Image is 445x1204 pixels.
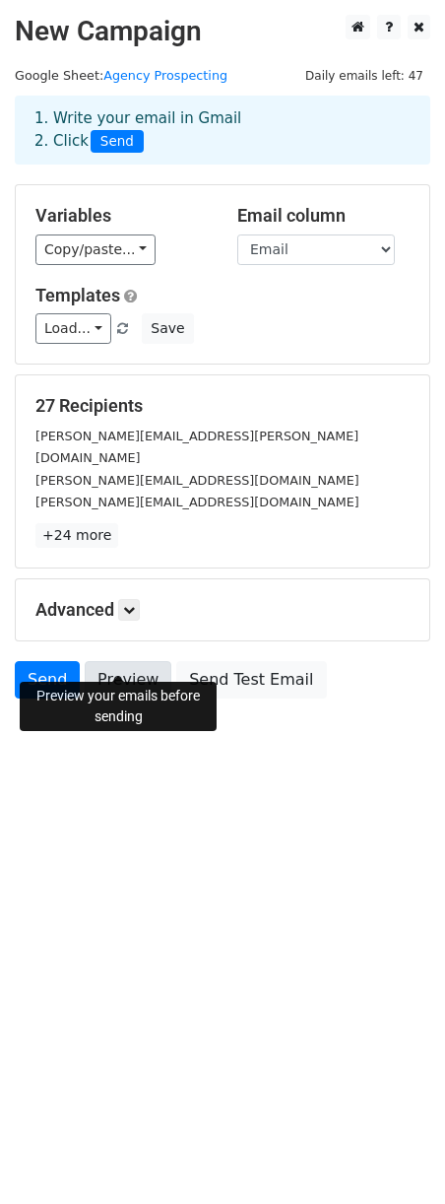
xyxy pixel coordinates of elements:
small: [PERSON_NAME][EMAIL_ADDRESS][DOMAIN_NAME] [35,495,359,509]
h5: Variables [35,205,208,227]
iframe: Chat Widget [347,1109,445,1204]
a: Send Test Email [176,661,326,699]
a: +24 more [35,523,118,548]
a: Send [15,661,80,699]
small: [PERSON_NAME][EMAIL_ADDRESS][DOMAIN_NAME] [35,473,359,488]
small: [PERSON_NAME][EMAIL_ADDRESS][PERSON_NAME][DOMAIN_NAME] [35,429,358,466]
a: Preview [85,661,171,699]
span: Send [91,130,144,154]
a: Load... [35,313,111,344]
a: Agency Prospecting [103,68,227,83]
a: Templates [35,285,120,305]
div: 1. Write your email in Gmail 2. Click [20,107,425,153]
div: Preview your emails before sending [20,682,217,731]
h5: 27 Recipients [35,395,410,417]
h2: New Campaign [15,15,430,48]
a: Copy/paste... [35,234,156,265]
h5: Email column [237,205,410,227]
small: Google Sheet: [15,68,227,83]
h5: Advanced [35,599,410,621]
span: Daily emails left: 47 [298,65,430,87]
button: Save [142,313,193,344]
a: Daily emails left: 47 [298,68,430,83]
